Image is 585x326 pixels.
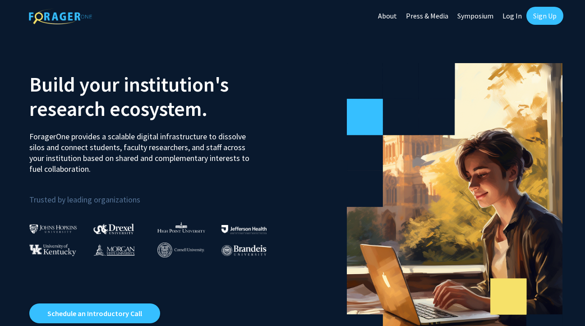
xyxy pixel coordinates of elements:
[29,72,286,121] h2: Build your institution's research ecosystem.
[29,303,160,323] a: Opens in a new tab
[526,7,563,25] a: Sign Up
[93,224,134,234] img: Drexel University
[29,182,286,207] p: Trusted by leading organizations
[221,225,267,234] img: Thomas Jefferson University
[7,285,38,319] iframe: Chat
[29,124,255,174] p: ForagerOne provides a scalable digital infrastructure to dissolve silos and connect students, fac...
[29,9,92,24] img: ForagerOne Logo
[29,244,76,256] img: University of Kentucky
[93,244,135,256] img: Morgan State University
[157,243,204,257] img: Cornell University
[157,222,205,233] img: High Point University
[29,224,77,234] img: Johns Hopkins University
[221,245,267,256] img: Brandeis University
